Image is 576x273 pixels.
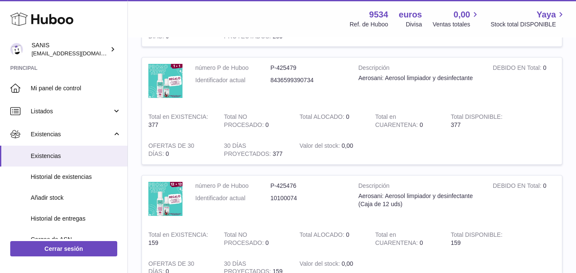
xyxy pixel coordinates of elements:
[433,9,480,29] a: 0,00 Ventas totales
[31,173,92,180] font: Historial de existencias
[148,142,194,157] font: OFERTAS DE 30 DÍAS
[433,21,470,28] font: Ventas totales
[148,239,158,246] font: 159
[451,239,460,246] font: 159
[272,150,282,157] font: 377
[536,10,556,19] font: Yaya
[270,64,296,71] font: P-425479
[406,21,422,28] font: Divisa
[31,194,64,201] font: Añadir stock
[148,113,206,120] font: Total en EXISTENCIA
[493,64,540,71] font: DEBIDO EN Total
[369,10,388,19] font: 9534
[359,193,473,207] font: Aerosani: Aerosol limpiador y desinfectante (Caja de 12 uds)
[148,25,194,40] font: OFERTAS DE 30 DÍAS
[224,113,262,128] font: Total NO PROCESADO
[44,245,83,252] font: Cerrar sesión
[10,241,117,256] a: Cerrar sesión
[454,10,470,19] font: 0,00
[451,121,460,128] font: 377
[420,239,423,246] font: 0
[342,142,353,149] font: 0,00
[270,182,296,189] font: P-425476
[346,113,350,120] font: 0
[165,33,169,40] font: 0
[148,121,158,128] font: 377
[10,65,38,71] font: Principal
[195,77,246,83] font: Identificador actual
[300,260,339,267] font: Valor del stock
[272,33,282,40] font: 233
[300,113,343,120] font: Total ALOCADO
[224,231,262,246] font: Total NO PROCESADO
[399,10,422,19] font: euros
[493,182,540,189] font: DEBIDO EN Total
[224,142,269,157] font: 30 DÍAS PROYECTADOS
[375,231,416,246] font: Total en CUARENTENA
[266,239,269,246] font: 0
[375,113,416,128] font: Total en CUARENTENA
[224,25,269,40] font: 30 DÍAS PROYECTADOS
[31,215,85,222] font: Historial de entregas
[32,42,49,49] font: SANIS
[195,182,249,189] font: número P de Huboo
[543,64,547,71] font: 0
[420,121,423,128] font: 0
[491,21,556,28] font: Stock total DISPONIBLE
[270,195,297,201] font: 10100074
[359,182,390,189] font: Descripción
[31,85,81,92] font: Mi panel de control
[31,131,61,138] font: Existencias
[31,236,72,243] font: Cargas de ASN
[300,142,339,149] font: Valor del stock
[148,64,182,98] img: imagen del producto
[491,9,566,29] a: Yaya Stock total DISPONIBLE
[543,182,547,189] font: 0
[350,21,388,28] font: Ref. de Huboo
[31,108,53,115] font: Listados
[32,50,125,57] font: [EMAIL_ADDRESS][DOMAIN_NAME]
[270,77,313,83] font: 8436599390734
[195,195,246,201] font: Identificador actual
[165,150,169,157] font: 0
[10,43,23,56] img: ccx@sanimusic.net
[346,231,350,238] font: 0
[300,231,343,238] font: Total ALOCADO
[342,260,353,267] font: 0,00
[148,231,206,238] font: Total en EXISTENCIA
[31,152,61,159] font: Existencias
[359,64,390,71] font: Descripción
[451,113,501,120] font: Total DISPONIBLE
[266,121,269,128] font: 0
[195,64,249,71] font: número P de Huboo
[148,182,182,216] img: imagen del producto
[451,231,501,238] font: Total DISPONIBLE
[359,75,473,81] font: Aerosani: Aerosol limpiador y desinfectante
